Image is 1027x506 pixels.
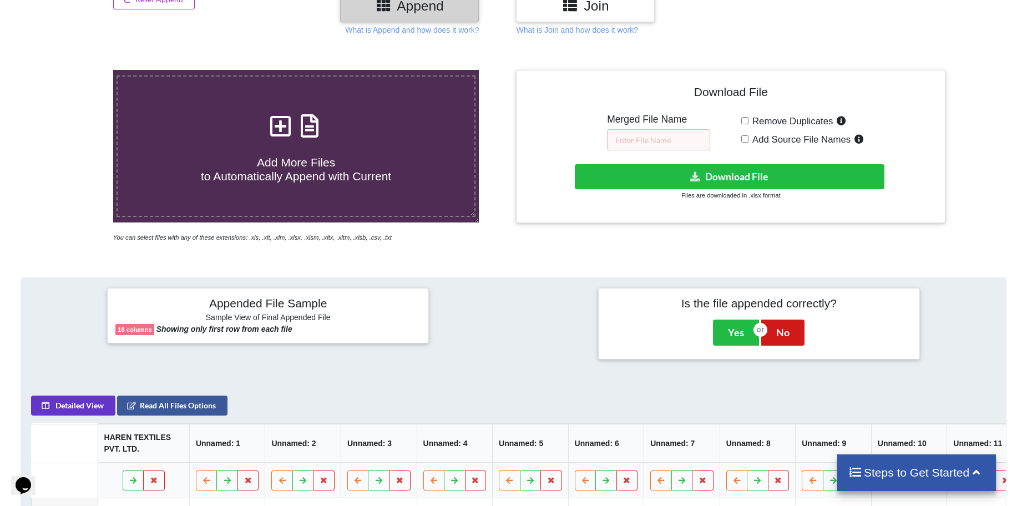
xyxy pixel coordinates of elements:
[748,134,851,145] span: Add Source File Names
[607,129,710,150] input: Enter File Name
[416,424,492,463] th: Unnamed: 4
[97,424,189,463] th: HAREN TEXTILES PVT. LTD.
[189,424,265,463] th: Unnamed: 1
[265,424,341,463] th: Unnamed: 2
[748,116,833,126] span: Remove Duplicates
[341,424,417,463] th: Unnamed: 3
[947,424,1023,463] th: Unnamed: 11
[113,234,392,241] i: You can select files with any of these extensions: .xls, .xlt, .xlm, .xlsx, .xlsm, .xltx, .xltm, ...
[713,320,759,345] button: Yes
[31,396,115,416] button: Detailed View
[871,424,947,463] th: Unnamed: 10
[719,424,795,463] th: Unnamed: 8
[516,24,638,36] p: What is Join and how does it work?
[492,424,568,463] th: Unnamed: 5
[117,396,227,416] button: Read All Files Options
[115,313,421,324] h6: Sample View of Final Appended File
[761,320,805,345] button: No
[681,192,780,199] small: Files are downloaded in .xlsx format
[568,424,644,463] th: Unnamed: 6
[524,78,937,110] h4: Download File
[575,164,884,189] button: Download File
[607,114,710,125] h5: Merged File Name
[345,24,479,36] p: What is Append and how does it work?
[156,325,292,333] b: Showing only first row from each file
[644,424,720,463] th: Unnamed: 7
[11,462,47,495] iframe: chat widget
[201,156,391,183] span: Add More Files to Automatically Append with Current
[118,326,152,333] b: 18 columns
[606,296,912,310] h4: Is the file appended correctly?
[115,296,421,312] h4: Appended File Sample
[848,465,985,479] h4: Steps to Get Started
[795,424,871,463] th: Unnamed: 9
